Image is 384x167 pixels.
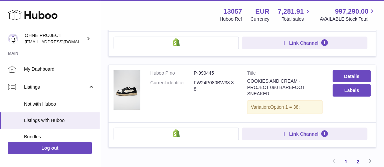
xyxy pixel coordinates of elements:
span: AVAILABLE Stock Total [320,16,376,22]
strong: EUR [255,7,269,16]
button: Link Channel [242,128,367,140]
span: Bundles [24,134,95,140]
span: 7,281.91 [278,7,304,16]
span: Total sales [281,16,311,22]
span: Option 1 = 38; [270,104,300,110]
img: internalAdmin-13057@internal.huboo.com [8,34,18,44]
span: Listings with Huboo [24,117,95,124]
span: Link Channel [289,40,319,46]
dd: FW24P080BW38 38; [194,80,237,92]
div: OHNE PROJECT [25,32,85,45]
img: shopify-small.png [173,38,180,46]
button: Link Channel [242,37,367,49]
div: Currency [250,16,269,22]
span: [EMAIL_ADDRESS][DOMAIN_NAME] [25,39,98,44]
a: 997,290.00 AVAILABLE Stock Total [320,7,376,22]
a: Log out [8,142,92,154]
dt: Current identifier [150,80,194,92]
dd: P-999445 [194,70,237,76]
img: shopify-small.png [173,129,180,137]
a: Details [333,70,371,82]
div: COOKIES AND CREAM - PROJECT 080 BAREFOOT SNEAKER [247,78,323,97]
button: Labels [333,84,371,96]
span: My Dashboard [24,66,95,72]
dt: Huboo P no [150,70,194,76]
strong: 13057 [223,7,242,16]
span: Listings [24,84,88,90]
div: Variation: [247,100,323,114]
span: Link Channel [289,131,319,137]
strong: Title [247,70,323,78]
a: 7,281.91 Total sales [278,7,312,22]
div: Huboo Ref [220,16,242,22]
span: Not with Huboo [24,101,95,107]
span: 997,290.00 [335,7,368,16]
img: COOKIES AND CREAM - PROJECT 080 BAREFOOT SNEAKER [114,70,140,110]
